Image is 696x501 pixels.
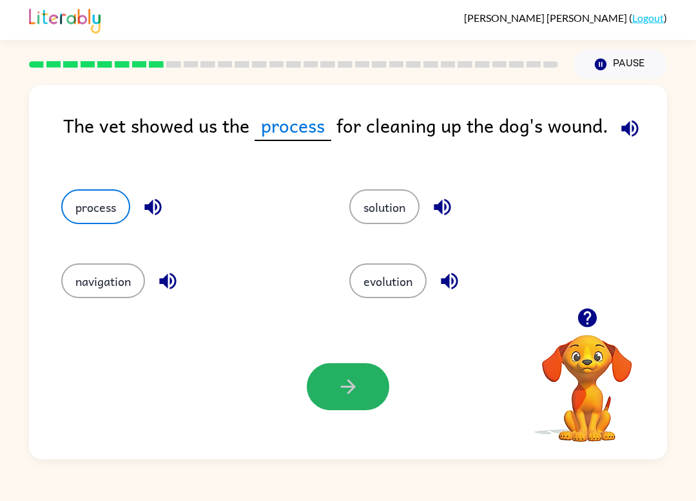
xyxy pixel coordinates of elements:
[464,12,629,24] span: [PERSON_NAME] [PERSON_NAME]
[29,5,101,33] img: Literably
[349,263,427,298] button: evolution
[574,50,667,79] button: Pause
[464,12,667,24] div: ( )
[255,111,331,141] span: process
[61,189,130,224] button: process
[632,12,664,24] a: Logout
[349,189,420,224] button: solution
[61,263,145,298] button: navigation
[63,111,667,164] div: The vet showed us the for cleaning up the dog's wound.
[523,315,652,444] video: Your browser must support playing .mp4 files to use Literably. Please try using another browser.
